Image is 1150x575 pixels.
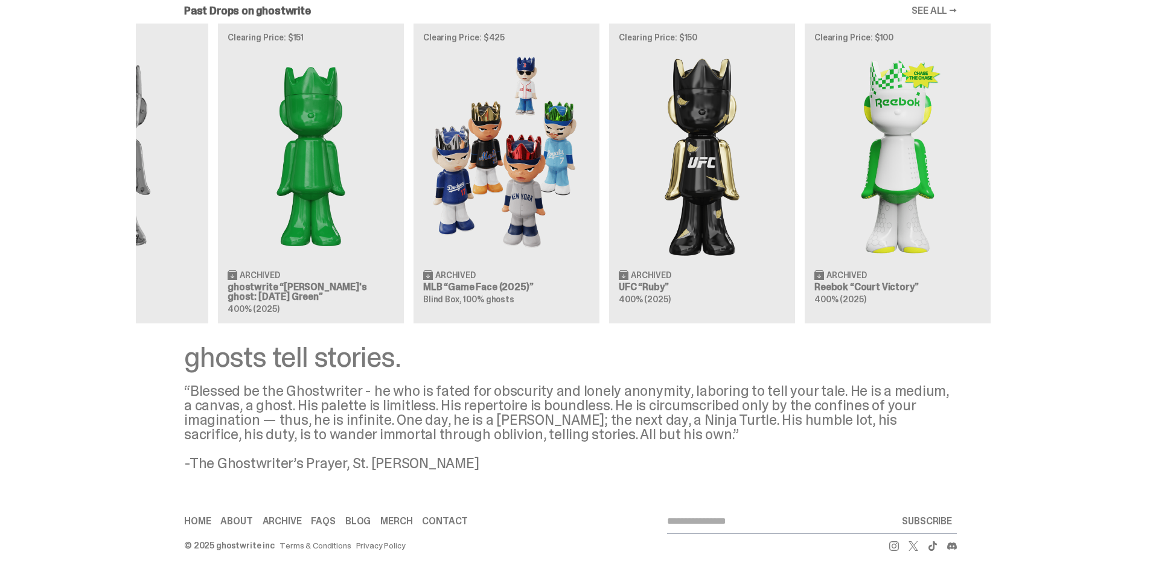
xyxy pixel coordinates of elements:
[184,541,275,550] div: © 2025 ghostwrite inc
[814,51,981,259] img: Court Victory
[380,516,412,526] a: Merch
[619,282,785,292] h3: UFC “Ruby”
[280,541,351,550] a: Terms & Conditions
[240,271,280,279] span: Archived
[423,294,462,305] span: Blind Box,
[435,271,476,279] span: Archived
[220,516,252,526] a: About
[912,6,957,16] a: SEE ALL →
[609,24,795,323] a: Clearing Price: $150 Ruby Archived
[228,33,394,42] p: Clearing Price: $151
[345,516,371,526] a: Blog
[805,24,991,323] a: Clearing Price: $100 Court Victory Archived
[228,282,394,302] h3: ghostwrite “[PERSON_NAME]'s ghost: [DATE] Green”
[228,51,394,259] img: Schrödinger's ghost: Sunday Green
[463,294,514,305] span: 100% ghosts
[619,33,785,42] p: Clearing Price: $150
[263,516,302,526] a: Archive
[414,24,599,323] a: Clearing Price: $425 Game Face (2025) Archived
[423,33,590,42] p: Clearing Price: $425
[897,509,957,533] button: SUBSCRIBE
[184,343,957,372] div: ghosts tell stories.
[631,271,671,279] span: Archived
[423,282,590,292] h3: MLB “Game Face (2025)”
[826,271,867,279] span: Archived
[228,303,279,314] span: 400% (2025)
[311,516,335,526] a: FAQs
[814,282,981,292] h3: Reebok “Court Victory”
[218,24,404,323] a: Clearing Price: $151 Schrödinger's ghost: Sunday Green Archived
[423,51,590,259] img: Game Face (2025)
[356,541,406,550] a: Privacy Policy
[184,384,957,471] div: “Blessed be the Ghostwriter - he who is fated for obscurity and lonely anonymity, laboring to tel...
[422,516,468,526] a: Contact
[184,5,311,16] h2: Past Drops on ghostwrite
[184,516,211,526] a: Home
[619,294,670,305] span: 400% (2025)
[619,51,785,259] img: Ruby
[814,294,866,305] span: 400% (2025)
[814,33,981,42] p: Clearing Price: $100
